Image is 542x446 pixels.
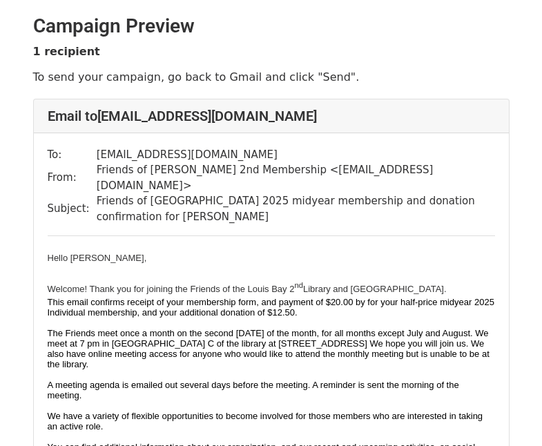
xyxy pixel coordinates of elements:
[33,45,100,58] strong: 1 recipient
[294,281,303,289] sup: nd
[48,297,494,338] font: This email confirms receipt of your membership form, and payment of $20.00 by for your half-price...
[97,147,495,163] td: [EMAIL_ADDRESS][DOMAIN_NAME]
[33,70,510,84] p: To send your campaign, go back to Gmail and click "Send".
[48,328,490,369] font: he Friends meet once a month on the second [DATE] of the month, for all months except July and Au...
[48,411,483,442] font: We have a variety of flexible opportunities to become involved for those members who are interest...
[48,147,97,163] td: To:
[303,284,447,294] span: Library and [GEOGRAPHIC_DATA].
[33,14,510,38] h2: Campaign Preview
[48,162,97,193] td: From:
[48,253,147,263] font: Hello [PERSON_NAME],
[48,284,295,294] span: Welcome! Thank you for joining the Friends of the Louis Bay 2
[97,162,495,193] td: Friends of [PERSON_NAME] 2nd Membership < [EMAIL_ADDRESS][DOMAIN_NAME] >
[97,193,495,224] td: Friends of [GEOGRAPHIC_DATA] 2025 midyear membership and donation confirmation for [PERSON_NAME]
[48,108,495,124] h4: Email to [EMAIL_ADDRESS][DOMAIN_NAME]
[48,380,459,400] font: A meeting agenda is emailed out several days before the meeting. A reminder is sent the morning o...
[48,193,97,224] td: Subject:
